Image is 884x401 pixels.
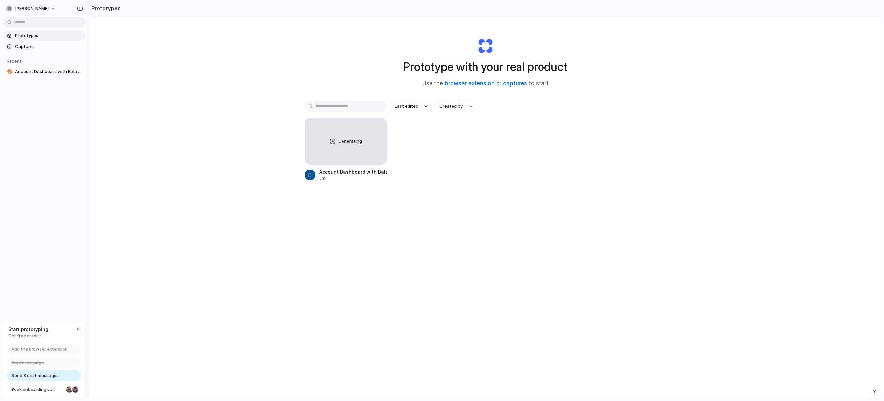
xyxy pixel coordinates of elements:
button: 🎨 [6,68,12,75]
a: GeneratingAccount Dashboard with Balances & Payments5m [305,118,387,181]
a: 🎨Account Dashboard with Balances & Payments [3,67,85,77]
span: Recent [7,58,22,64]
span: Use the or to start [422,79,549,88]
a: captures [503,80,527,87]
span: Generating [338,138,362,145]
a: Captures [3,42,85,52]
a: Book onboarding call [7,384,81,395]
a: Prototypes [3,31,85,41]
button: Last edited [391,101,431,112]
button: Created by [435,101,476,112]
span: Add the browser extension [11,346,68,353]
h2: Prototypes [89,4,121,12]
span: Last edited [395,103,418,110]
div: Nicole Kubica [65,386,73,393]
div: 5m [319,175,387,181]
span: Created by [439,103,463,110]
a: browser extension [445,80,495,87]
span: Capture a page [11,359,44,366]
span: Book onboarding call [11,386,63,393]
span: Captures [15,43,83,50]
span: Start prototyping [8,326,48,333]
div: Account Dashboard with Balances & Payments [319,168,387,175]
div: Christian Iacullo [71,386,79,393]
span: Account Dashboard with Balances & Payments [15,68,83,75]
div: 🎨 [7,68,11,76]
span: Send 3 chat messages [11,372,59,379]
button: [PERSON_NAME] [3,3,59,14]
span: Get free credits [8,333,48,339]
span: [PERSON_NAME] [15,5,49,12]
h1: Prototype with your real product [403,58,567,76]
span: Prototypes [15,33,83,39]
